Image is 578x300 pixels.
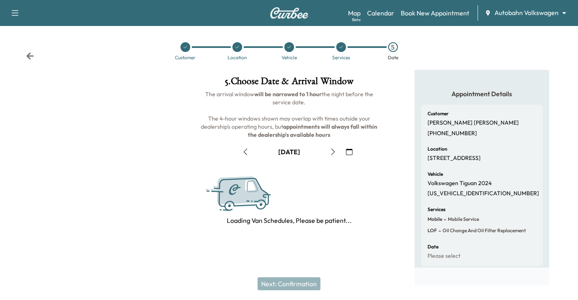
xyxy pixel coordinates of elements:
[332,55,350,60] div: Services
[494,8,559,17] span: Autobahn Volkswagen
[227,216,352,225] p: Loading Van Schedules, Please be patient...
[421,89,543,98] h5: Appointment Details
[428,227,437,234] span: LOF
[441,227,526,234] span: Oil Change and Oil Filter Replacement
[254,91,322,98] b: will be narrowed to 1 hour
[428,130,477,137] p: [PHONE_NUMBER]
[388,55,398,60] div: Date
[428,244,438,249] h6: Date
[446,216,479,222] span: Mobile Service
[201,91,378,138] span: The arrival window the night before the service date. The 4-hour windows shown may overlap with t...
[228,55,247,60] div: Location
[401,8,469,18] a: Book New Appointment
[428,111,449,116] h6: Customer
[428,172,443,177] h6: Vehicle
[175,55,196,60] div: Customer
[248,123,378,138] b: appointments will always fall within the dealership's available hours
[428,253,460,260] p: Please select
[428,155,481,162] p: [STREET_ADDRESS]
[281,55,297,60] div: Vehicle
[278,147,300,156] div: [DATE]
[352,17,361,23] div: Beta
[388,42,398,52] div: 5
[270,7,309,19] img: Curbee Logo
[437,227,441,235] span: -
[428,190,539,197] p: [US_VEHICLE_IDENTIFICATION_NUMBER]
[428,216,442,222] span: Mobile
[428,119,519,127] p: [PERSON_NAME] [PERSON_NAME]
[367,8,394,18] a: Calendar
[428,180,492,187] p: Volkswagen Tiguan 2024
[428,147,447,151] h6: Location
[428,207,445,212] h6: Services
[199,76,379,90] h1: 5 . Choose Date & Arrival Window
[203,171,294,219] img: Curbee Service.svg
[26,52,34,60] div: Back
[442,215,446,223] span: -
[348,8,361,18] a: MapBeta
